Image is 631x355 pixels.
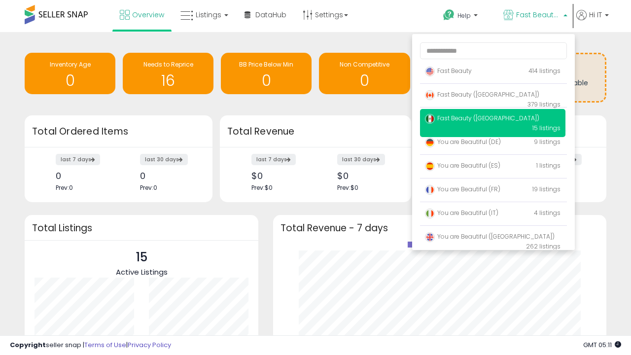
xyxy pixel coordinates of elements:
span: You are Beautiful (IT) [425,209,498,217]
span: Help [457,11,471,20]
span: Prev: 0 [56,183,73,192]
a: Help [435,1,494,32]
span: 379 listings [527,100,561,108]
label: last 7 days [251,154,296,165]
img: usa.png [425,67,435,76]
img: france.png [425,185,435,195]
img: mexico.png [425,114,435,124]
span: You are Beautiful (ES) [425,161,500,170]
div: $0 [251,171,308,181]
span: Fast Beauty ([GEOGRAPHIC_DATA]) [516,10,561,20]
span: Overview [132,10,164,20]
h1: 0 [226,72,307,89]
h1: 0 [30,72,110,89]
span: 414 listings [528,67,561,75]
span: Prev: $0 [251,183,273,192]
h1: 16 [128,72,209,89]
span: You are Beautiful (FR) [425,185,500,193]
span: 4 listings [534,209,561,217]
span: Fast Beauty ([GEOGRAPHIC_DATA]) [425,90,539,99]
span: 15 listings [532,124,561,132]
span: Prev: $0 [337,183,358,192]
div: $0 [337,171,394,181]
span: 19 listings [532,185,561,193]
span: 262 listings [526,242,561,250]
div: seller snap | | [10,341,171,350]
a: Inventory Age 0 [25,53,115,94]
h3: Total Listings [32,224,251,232]
span: 1 listings [536,161,561,170]
span: Inventory Age [50,60,91,69]
img: germany.png [425,138,435,147]
span: Active Listings [116,267,168,277]
span: Listings [196,10,221,20]
span: Non Competitive [340,60,389,69]
a: Needs to Reprice 16 [123,53,213,94]
a: Privacy Policy [128,340,171,350]
a: Hi IT [576,10,609,32]
a: Non Competitive 0 [319,53,410,94]
label: last 7 days [56,154,100,165]
span: BB Price Below Min [239,60,293,69]
span: 9 listings [534,138,561,146]
i: Get Help [443,9,455,21]
span: Fast Beauty [425,67,472,75]
span: Fast Beauty ([GEOGRAPHIC_DATA]) [425,114,539,122]
span: DataHub [255,10,286,20]
label: last 30 days [140,154,188,165]
span: Prev: 0 [140,183,157,192]
h3: Total Ordered Items [32,125,205,139]
img: italy.png [425,209,435,218]
h3: Total Revenue [227,125,404,139]
div: 0 [56,171,111,181]
strong: Copyright [10,340,46,350]
h1: 0 [324,72,405,89]
span: You are Beautiful (DE) [425,138,501,146]
img: spain.png [425,161,435,171]
div: 0 [140,171,195,181]
img: canada.png [425,90,435,100]
span: You are Beautiful ([GEOGRAPHIC_DATA]) [425,232,555,241]
label: last 30 days [337,154,385,165]
a: Terms of Use [84,340,126,350]
h3: Total Revenue - 7 days [280,224,599,232]
span: Hi IT [589,10,602,20]
span: 2025-09-9 05:11 GMT [583,340,621,350]
a: BB Price Below Min 0 [221,53,312,94]
img: uk.png [425,232,435,242]
span: Needs to Reprice [143,60,193,69]
p: 15 [116,248,168,267]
